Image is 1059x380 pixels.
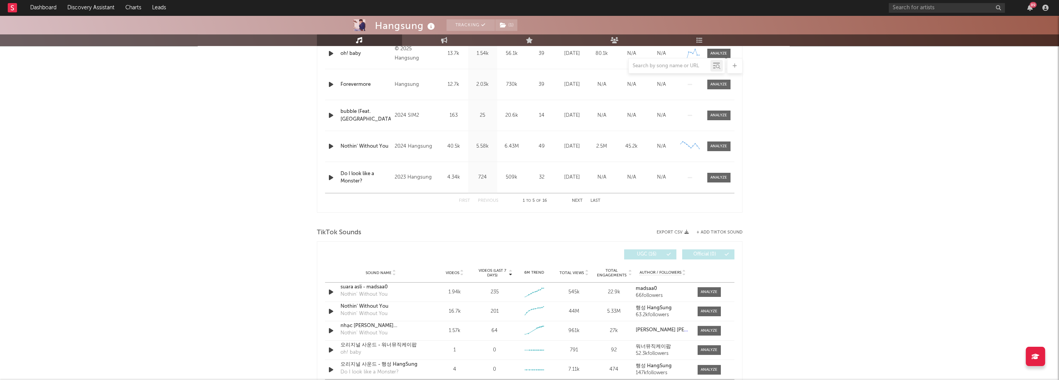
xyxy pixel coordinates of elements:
[340,361,421,368] div: 오리지널 사운드 - 행성 HangSung
[1030,2,1037,8] div: 89
[648,81,674,89] div: N/A
[556,366,592,373] div: 7.11k
[536,199,541,203] span: of
[446,271,459,275] span: Videos
[624,249,676,259] button: UGC(16)
[589,143,615,150] div: 2.5M
[648,143,674,150] div: N/A
[340,329,388,337] div: Nothin' Without You
[340,50,391,58] a: oh! baby
[340,81,391,89] a: Forevermore
[459,199,470,203] button: First
[556,288,592,296] div: 545k
[636,293,689,298] div: 66 followers
[437,288,473,296] div: 1.94k
[499,174,524,181] div: 509k
[375,19,437,32] div: Hangsung
[340,303,421,310] a: Nothin' Without You
[493,366,496,373] div: 0
[478,199,498,203] button: Previous
[340,310,388,318] div: Nothin' Without You
[528,112,555,119] div: 14
[559,50,585,58] div: [DATE]
[470,143,495,150] div: 5.58k
[636,363,689,369] a: 행성 HangSung
[528,81,555,89] div: 39
[556,346,592,354] div: 791
[470,81,495,89] div: 2.03k
[636,305,672,310] strong: 행성 HangSung
[476,268,508,278] span: Videos (last 7 days)
[499,143,524,150] div: 6.43M
[528,174,555,181] div: 32
[493,346,496,354] div: 0
[395,80,437,89] div: Hangsung
[470,174,495,181] div: 724
[889,3,1005,13] input: Search for artists
[395,173,437,182] div: 2023 Hangsung
[491,327,498,335] div: 64
[441,112,466,119] div: 163
[340,341,421,349] div: 오리지널 사운드 - 워너뮤직케이팝
[636,327,689,333] a: [PERSON_NAME] [PERSON_NAME] tiktok
[648,174,674,181] div: N/A
[596,288,632,296] div: 22.9k
[437,327,473,335] div: 1.57k
[340,143,391,150] a: Nothin' Without You
[596,308,632,315] div: 5.33M
[596,268,627,278] span: Total Engagements
[629,63,710,69] input: Search by song name or URL
[559,81,585,89] div: [DATE]
[636,344,671,349] strong: 워너뮤직케이팝
[441,174,466,181] div: 4.34k
[340,170,391,185] a: Do I look like a Monster?
[395,111,437,120] div: 2024 SIM2
[559,271,584,275] span: Total Views
[589,174,615,181] div: N/A
[499,50,524,58] div: 56.1k
[696,230,742,235] button: + Add TikTok Sound
[687,252,723,257] span: Official ( 0 )
[640,270,681,275] span: Author / Followers
[619,112,645,119] div: N/A
[559,143,585,150] div: [DATE]
[682,249,734,259] button: Official(0)
[596,346,632,354] div: 92
[636,327,731,332] strong: [PERSON_NAME] [PERSON_NAME] tiktok
[636,286,657,291] strong: madsaa0
[470,50,495,58] div: 1.54k
[619,81,645,89] div: N/A
[526,199,531,203] span: to
[470,112,495,119] div: 25
[340,283,421,291] a: suara asli - madsaa0
[514,196,556,206] div: 1 5 16
[636,363,672,368] strong: 행성 HangSung
[495,19,517,31] button: (1)
[437,346,473,354] div: 1
[648,50,674,58] div: N/A
[395,44,437,63] div: © 2025 Hangsung
[447,19,495,31] button: Tracking
[636,286,689,291] a: madsaa0
[441,143,466,150] div: 40.5k
[340,322,421,330] a: nhạc [PERSON_NAME] [PERSON_NAME] tiktok
[589,112,615,119] div: N/A
[437,366,473,373] div: 4
[490,288,498,296] div: 235
[589,50,615,58] div: 80.1k
[516,270,552,276] div: 6M Trend
[340,108,391,123] a: bubble (Feat. [GEOGRAPHIC_DATA])
[648,112,674,119] div: N/A
[636,351,689,356] div: 52.3k followers
[340,368,399,376] div: Do I look like a Monster?
[636,344,689,349] a: 워너뮤직케이팝
[629,252,665,257] span: UGC ( 16 )
[499,112,524,119] div: 20.6k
